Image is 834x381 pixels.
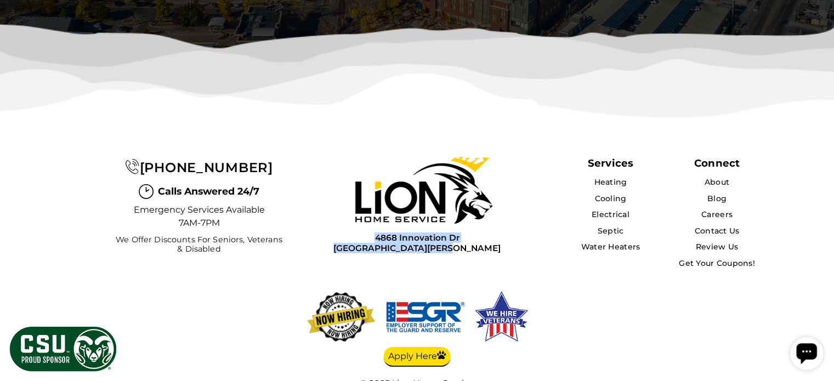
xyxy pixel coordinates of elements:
[133,203,265,230] span: Emergency Services Available 7AM-7PM
[594,194,626,203] a: Cooling
[598,226,624,236] a: Septic
[581,242,640,252] a: Water Heaters
[473,289,529,344] img: We hire veterans
[333,243,501,253] span: [GEOGRAPHIC_DATA][PERSON_NAME]
[679,258,755,268] a: Get Your Coupons!
[707,194,727,203] a: Blog
[696,242,739,252] a: Review Us
[694,157,740,169] div: Connect
[8,325,118,373] img: CSU Sponsor Badge
[701,209,733,219] a: Careers
[140,160,273,175] span: [PHONE_NUMBER]
[158,184,259,198] span: Calls Answered 24/7
[304,289,378,344] img: now-hiring
[4,4,37,37] div: Open chat widget
[384,347,450,367] a: Apply Here
[588,157,633,169] span: Services
[333,232,501,254] a: 4868 Innovation Dr[GEOGRAPHIC_DATA][PERSON_NAME]
[594,177,627,187] a: Heating
[125,160,273,175] a: [PHONE_NUMBER]
[705,177,729,187] a: About
[384,289,467,344] img: We hire veterans
[592,209,629,219] a: Electrical
[695,226,740,236] a: Contact Us
[333,232,501,243] span: 4868 Innovation Dr
[112,235,285,254] span: We Offer Discounts for Seniors, Veterans & Disabled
